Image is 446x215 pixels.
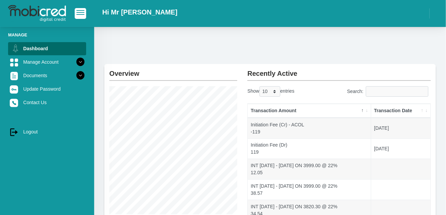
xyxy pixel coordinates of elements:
a: Documents [8,69,86,82]
a: Dashboard [8,42,86,55]
th: Transaction Date: activate to sort column ascending [371,104,431,118]
h2: Hi Mr [PERSON_NAME] [102,8,177,16]
th: Transaction Amount: activate to sort column descending [248,104,371,118]
li: Manage [8,32,86,38]
td: INT [DATE] - [DATE] ON 3999.00 @ 22% 38.57 [248,179,371,200]
td: Initiation Fee (Cr) - ACOL -119 [248,118,371,139]
td: Initiation Fee (Dr) 119 [248,139,371,159]
label: Show entries [247,86,294,97]
td: [DATE] [371,139,431,159]
h2: Overview [109,64,237,78]
a: Update Password [8,83,86,95]
select: Showentries [260,86,280,97]
label: Search: [347,86,431,97]
a: Logout [8,125,86,138]
td: [DATE] [371,118,431,139]
img: logo-mobicred.svg [8,5,66,22]
a: Manage Account [8,56,86,68]
input: Search: [366,86,428,97]
h2: Recently Active [247,64,431,78]
td: INT [DATE] - [DATE] ON 3999.00 @ 22% 12.05 [248,159,371,179]
a: Contact Us [8,96,86,109]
